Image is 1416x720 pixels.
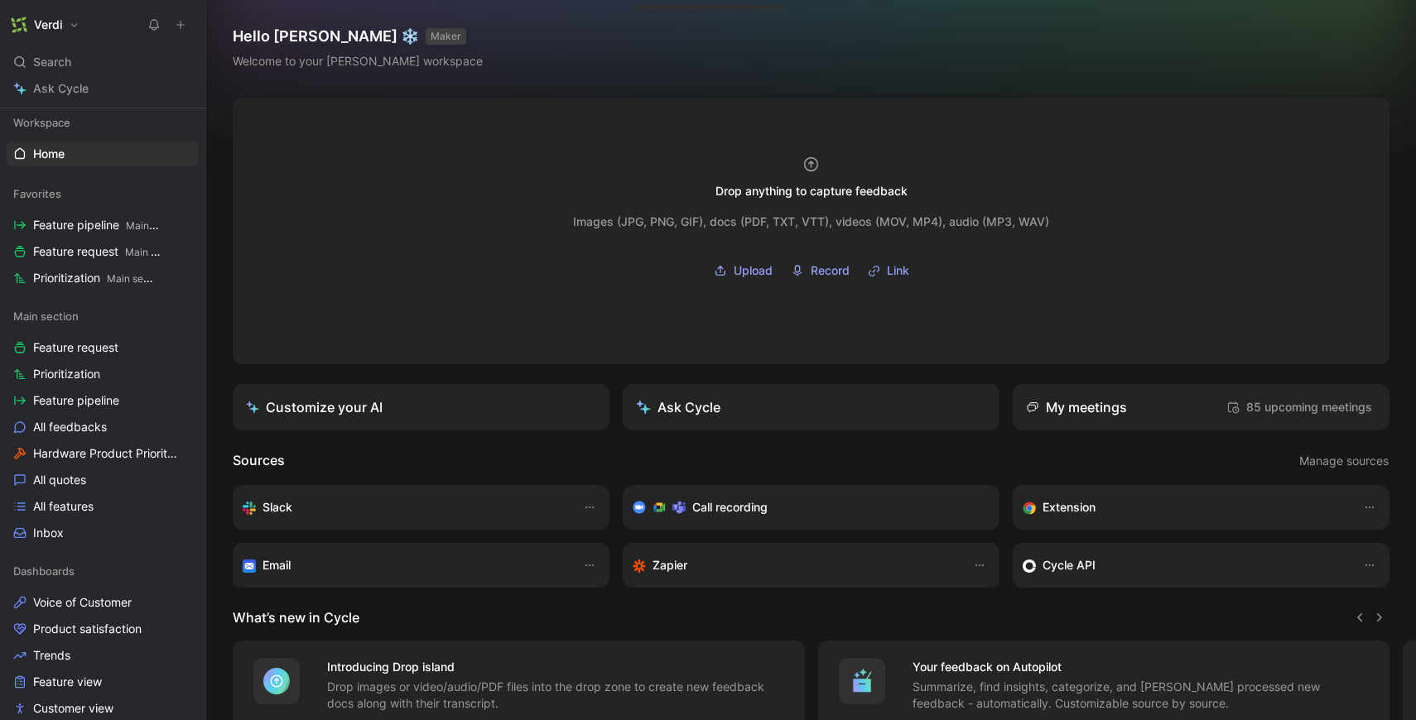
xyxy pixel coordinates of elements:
span: All feedbacks [33,419,107,435]
button: View actions [178,445,195,462]
span: Prioritization [33,270,158,287]
div: Capture feedback from anywhere on the web [1023,497,1346,517]
div: Images (JPG, PNG, GIF), docs (PDF, TXT, VTT), videos (MOV, MP4), audio (MP3, WAV) [573,212,1049,232]
a: Voice of Customer [7,590,199,615]
a: All features [7,494,199,519]
h4: Introducing Drop island [327,657,785,677]
div: Customize your AI [246,397,383,417]
a: PrioritizationMain section [7,266,199,290]
span: Voice of Customer [33,594,132,611]
button: Upload [708,258,778,283]
div: Welcome to your [PERSON_NAME] workspace [233,51,483,71]
div: Sync customers & send feedback from custom sources. Get inspired by our favorite use case [1023,555,1346,575]
a: Feature view [7,670,199,694]
button: View actions [176,339,192,356]
button: MAKER [426,28,466,45]
a: Ask Cycle [7,76,199,101]
button: View actions [176,472,192,488]
div: My meetings [1026,397,1127,417]
a: Feature requestMain section [7,239,199,264]
h1: Hello [PERSON_NAME] ❄️ [233,26,483,46]
button: View actions [176,392,192,409]
h3: Slack [262,497,292,517]
span: Link [887,261,909,281]
span: Trends [33,647,70,664]
button: VerdiVerdi [7,13,84,36]
span: Hardware Product Prioritization [33,445,178,462]
a: Customize your AI [233,384,609,430]
button: View actions [176,498,192,515]
button: Manage sources [1298,450,1390,472]
img: Verdi [11,17,27,33]
span: Home [33,146,65,162]
h2: What’s new in Cycle [233,607,359,627]
a: Home [7,142,199,166]
button: View actions [176,594,192,611]
span: All quotes [33,472,86,488]
span: Record [811,261,850,281]
button: View actions [181,217,198,233]
div: Ask Cycle [636,397,720,417]
span: Search [33,52,71,72]
div: Drop anything here to capture feedback [644,1,721,7]
div: Favorites [7,181,199,206]
div: Main section [7,304,199,329]
span: Manage sources [1299,451,1389,471]
span: Main section [13,308,79,324]
a: Feature pipeline [7,388,199,413]
h3: Call recording [692,497,768,517]
button: Link [862,258,915,283]
div: Sync your customers, send feedback and get updates in Slack [243,497,566,517]
div: Record & transcribe meetings from Zoom, Meet & Teams. [633,497,976,517]
h3: Extension [1043,497,1096,517]
span: Ask Cycle [33,79,89,98]
span: Feature request [33,243,161,261]
h3: Email [262,555,291,575]
button: View actions [176,674,192,690]
a: Feature request [7,335,199,360]
p: Drop images or video/audio/PDF files into the drop zone to create new feedback docs along with th... [327,679,785,712]
div: Docs, images, videos, audio files, links & more [644,8,721,14]
div: Search [7,50,199,74]
button: View actions [176,621,192,637]
button: 85 upcoming meetings [1222,394,1376,420]
span: 85 upcoming meetings [1226,397,1372,417]
span: Customer view [33,700,113,717]
button: View actions [178,270,195,286]
span: Feature pipeline [33,392,119,409]
p: Summarize, find insights, categorize, and [PERSON_NAME] processed new feedback - automatically. C... [913,679,1370,712]
span: Product satisfaction [33,621,142,637]
h4: Your feedback on Autopilot [913,657,1370,677]
a: Inbox [7,521,199,545]
button: View actions [176,525,192,541]
button: View actions [176,647,192,664]
button: View actions [176,419,192,435]
span: Workspace [13,114,70,131]
a: Prioritization [7,362,199,386]
button: View actions [181,243,198,260]
span: Main section [107,272,166,285]
a: Trends [7,643,199,668]
div: Workspace [7,110,199,135]
span: All features [33,498,94,515]
h1: Verdi [34,17,62,32]
span: Favorites [13,185,61,202]
a: All feedbacks [7,415,199,439]
a: Hardware Product Prioritization [7,441,199,466]
div: Dashboards [7,559,199,583]
span: Main section [125,246,185,258]
button: View actions [176,366,192,382]
div: Forward emails to your feedback inbox [243,555,566,575]
span: Prioritization [33,366,100,382]
h2: Sources [233,450,285,472]
div: Drop anything to capture feedback [715,181,908,201]
span: Upload [734,261,773,281]
h3: Zapier [653,555,687,575]
span: Dashboards [13,563,75,579]
div: Capture feedback from thousands of sources with Zapier (survey results, recordings, sheets, etc). [633,555,956,575]
span: Inbox [33,525,64,541]
a: Product satisfaction [7,617,199,641]
div: Main sectionFeature requestPrioritizationFeature pipelineAll feedbacksHardware Product Prioritiza... [7,304,199,545]
button: Ask Cycle [623,384,999,430]
span: Feature request [33,339,118,356]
